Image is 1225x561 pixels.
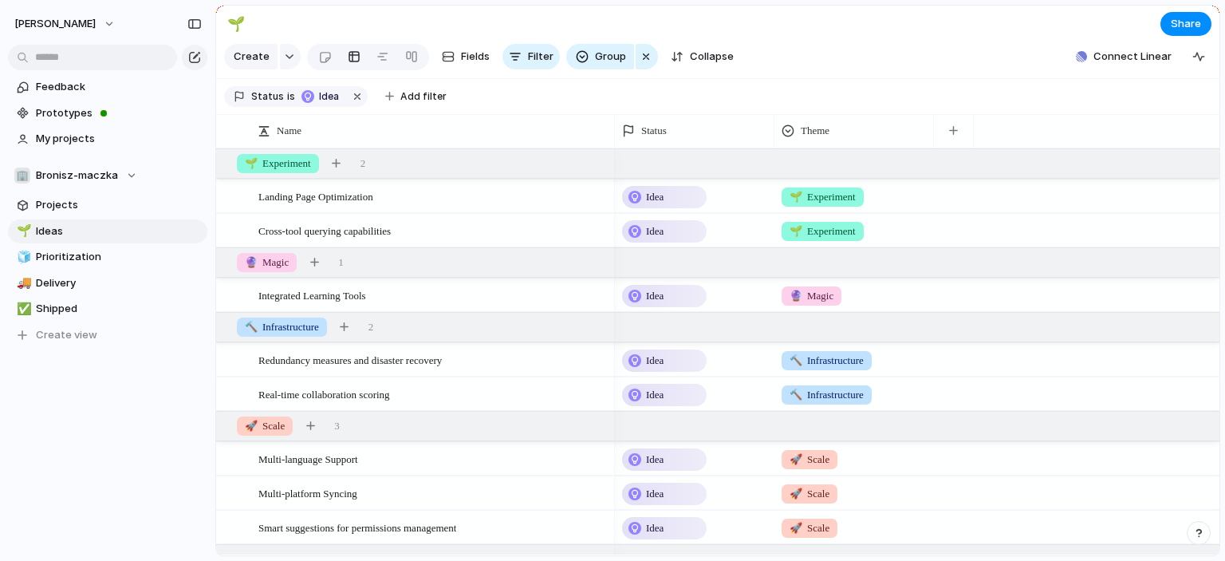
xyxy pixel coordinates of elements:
[360,156,366,172] span: 2
[36,275,202,291] span: Delivery
[8,164,207,188] button: 🏢Bronisz-maczka
[8,101,207,125] a: Prototypes
[8,297,207,321] a: ✅Shipped
[14,223,30,239] button: 🌱
[646,452,664,468] span: Idea
[258,484,357,502] span: Multi-platform Syncing
[338,255,344,271] span: 1
[258,449,358,468] span: Multi-language Support
[234,49,270,65] span: Create
[245,157,258,169] span: 🌱
[17,222,28,240] div: 🌱
[334,418,340,434] span: 3
[1160,12,1211,36] button: Share
[790,387,864,403] span: Infrastructure
[790,389,802,401] span: 🔨
[258,350,442,369] span: Redundancy measures and disaster recovery
[664,44,740,69] button: Collapse
[790,225,802,237] span: 🌱
[245,319,319,335] span: Infrastructure
[8,245,207,269] a: 🧊Prioritization
[14,16,96,32] span: [PERSON_NAME]
[258,385,390,403] span: Real-time collaboration scoring
[258,518,456,536] span: Smart suggestions for permissions management
[790,353,864,369] span: Infrastructure
[376,85,456,108] button: Add filter
[8,193,207,217] a: Projects
[528,49,553,65] span: Filter
[790,520,829,536] span: Scale
[287,89,295,104] span: is
[790,189,856,205] span: Experiment
[790,288,833,304] span: Magic
[258,221,391,239] span: Cross-tool querying capabilities
[227,13,245,34] div: 🌱
[14,168,30,184] div: 🏢
[790,522,802,534] span: 🚀
[368,319,374,335] span: 2
[646,353,664,369] span: Idea
[646,288,664,304] span: Idea
[14,249,30,265] button: 🧊
[297,88,347,105] button: Idea
[461,49,490,65] span: Fields
[7,11,124,37] button: [PERSON_NAME]
[801,123,829,139] span: Theme
[224,44,278,69] button: Create
[8,323,207,347] button: Create view
[319,89,342,104] span: Idea
[36,197,202,213] span: Projects
[8,75,207,99] a: Feedback
[790,191,802,203] span: 🌱
[1093,49,1172,65] span: Connect Linear
[1171,16,1201,32] span: Share
[646,223,664,239] span: Idea
[36,223,202,239] span: Ideas
[8,127,207,151] a: My projects
[245,156,311,172] span: Experiment
[36,249,202,265] span: Prioritization
[36,105,202,121] span: Prototypes
[17,300,28,318] div: ✅
[595,49,626,65] span: Group
[435,44,496,69] button: Fields
[566,44,634,69] button: Group
[36,79,202,95] span: Feedback
[258,187,373,205] span: Landing Page Optimization
[36,301,202,317] span: Shipped
[36,131,202,147] span: My projects
[646,520,664,536] span: Idea
[646,486,664,502] span: Idea
[245,255,289,271] span: Magic
[1069,45,1178,69] button: Connect Linear
[790,452,829,468] span: Scale
[277,123,301,139] span: Name
[251,89,284,104] span: Status
[36,168,118,184] span: Bronisz-maczka
[790,453,802,465] span: 🚀
[245,418,285,434] span: Scale
[245,256,258,268] span: 🔮
[284,88,298,105] button: is
[223,11,249,37] button: 🌱
[8,271,207,295] a: 🚚Delivery
[646,387,664,403] span: Idea
[258,286,366,304] span: Integrated Learning Tools
[790,223,856,239] span: Experiment
[17,248,28,267] div: 🧊
[17,274,28,292] div: 🚚
[790,290,802,302] span: 🔮
[641,123,667,139] span: Status
[502,44,560,69] button: Filter
[14,275,30,291] button: 🚚
[8,219,207,243] div: 🌱Ideas
[790,488,802,500] span: 🚀
[646,189,664,205] span: Idea
[245,321,258,333] span: 🔨
[14,301,30,317] button: ✅
[790,354,802,366] span: 🔨
[36,327,97,343] span: Create view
